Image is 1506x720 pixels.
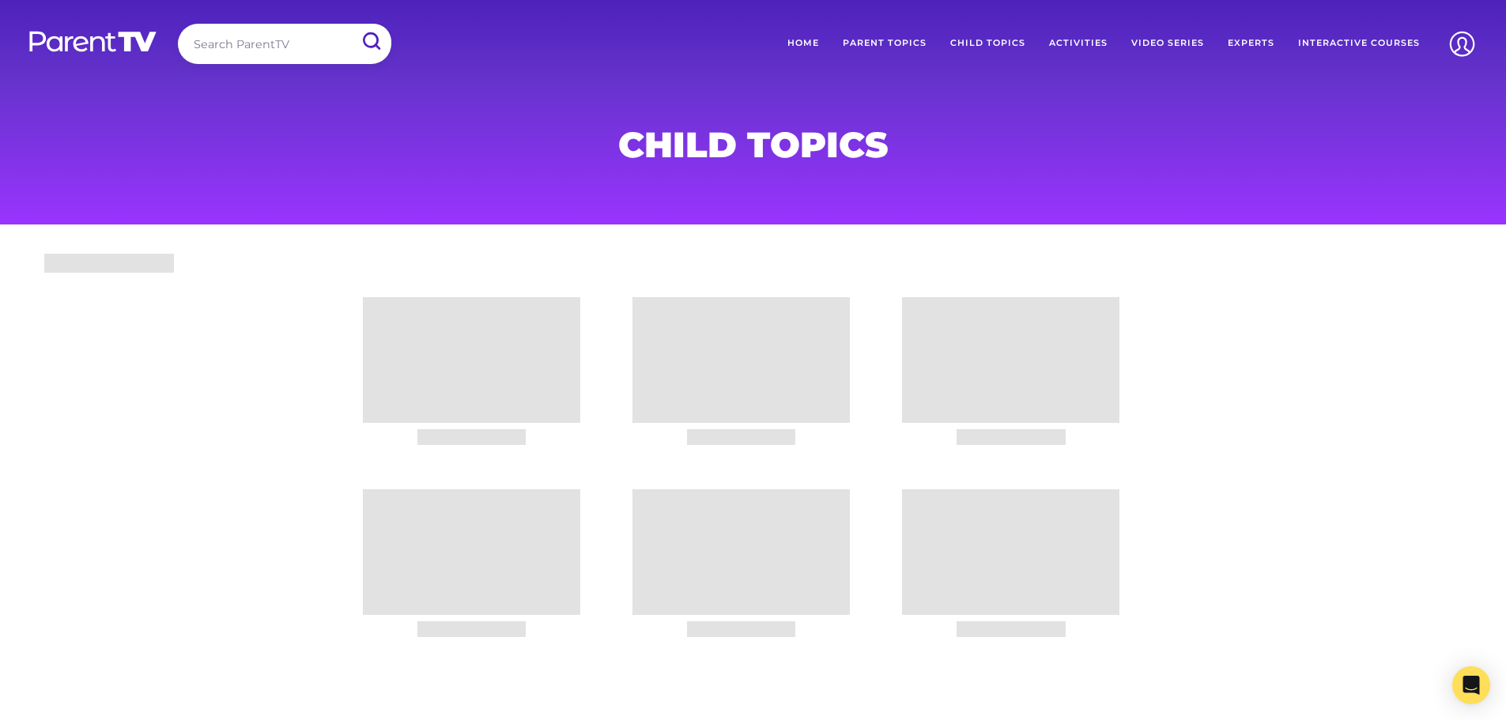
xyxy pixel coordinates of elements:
[1037,24,1119,63] a: Activities
[372,129,1134,160] h1: Child Topics
[938,24,1037,63] a: Child Topics
[350,24,391,59] input: Submit
[1452,666,1490,704] div: Open Intercom Messenger
[1119,24,1216,63] a: Video Series
[831,24,938,63] a: Parent Topics
[1216,24,1286,63] a: Experts
[1442,24,1482,64] img: Account
[178,24,391,64] input: Search ParentTV
[1286,24,1432,63] a: Interactive Courses
[28,30,158,53] img: parenttv-logo-white.4c85aaf.svg
[776,24,831,63] a: Home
